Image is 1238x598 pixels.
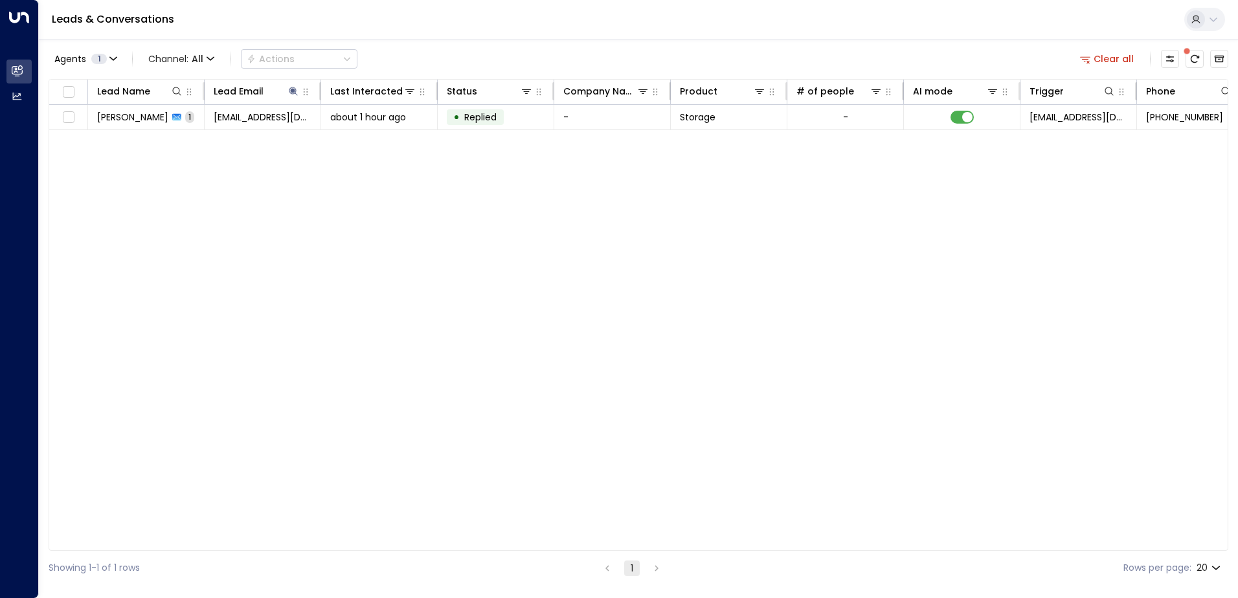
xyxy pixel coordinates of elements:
div: Lead Email [214,83,264,99]
button: page 1 [624,560,640,576]
div: Button group with a nested menu [241,49,357,69]
div: Lead Email [214,83,300,99]
div: AI mode [913,83,952,99]
div: Trigger [1030,83,1116,99]
button: Clear all [1075,50,1140,68]
div: Showing 1-1 of 1 rows [49,561,140,575]
div: Actions [247,53,295,65]
span: Channel: [143,50,219,68]
button: Actions [241,49,357,69]
div: Phone [1146,83,1175,99]
a: Leads & Conversations [52,12,174,27]
div: AI mode [913,83,999,99]
span: +441954424084 [1146,111,1223,124]
div: Status [447,83,477,99]
div: Status [447,83,533,99]
div: Phone [1146,83,1232,99]
div: Product [680,83,766,99]
td: - [554,105,671,129]
div: Trigger [1030,83,1064,99]
span: paulandleannebroster@gmail.com [214,111,311,124]
span: 1 [91,54,107,64]
span: All [192,54,203,64]
span: Storage [680,111,715,124]
span: Toggle select all [60,84,76,100]
span: 1 [185,111,194,122]
div: # of people [796,83,883,99]
div: Company Name [563,83,649,99]
span: Replied [464,111,497,124]
span: leads@space-station.co.uk [1030,111,1127,124]
span: There are new threads available. Refresh the grid to view the latest updates. [1186,50,1204,68]
div: Last Interacted [330,83,403,99]
button: Agents1 [49,50,122,68]
span: Leanne Broster [97,111,168,124]
div: Lead Name [97,83,183,99]
nav: pagination navigation [599,560,665,576]
div: - [843,111,848,124]
div: 20 [1197,559,1223,577]
label: Rows per page: [1123,561,1191,575]
span: Toggle select row [60,109,76,126]
div: # of people [796,83,854,99]
div: Last Interacted [330,83,416,99]
div: • [453,106,460,128]
div: Lead Name [97,83,150,99]
button: Customize [1161,50,1179,68]
span: Agents [54,54,86,63]
button: Channel:All [143,50,219,68]
div: Product [680,83,717,99]
button: Archived Leads [1210,50,1228,68]
div: Company Name [563,83,636,99]
span: about 1 hour ago [330,111,406,124]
